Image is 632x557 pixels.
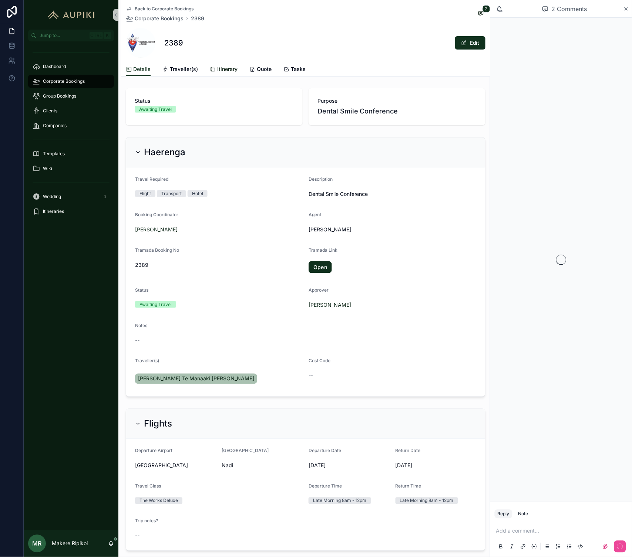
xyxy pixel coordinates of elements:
span: [GEOGRAPHIC_DATA] [135,462,216,469]
span: Departure Time [309,483,342,489]
div: Awaiting Travel [139,106,172,113]
span: Templates [43,151,65,157]
span: Departure Date [309,448,341,454]
a: Itinerary [210,62,238,77]
span: -- [135,532,139,540]
a: Quote [249,62,272,77]
button: Jump to...CtrlK [28,30,114,41]
span: Nadi [222,462,303,469]
a: Tasks [283,62,306,77]
span: [GEOGRAPHIC_DATA] [222,448,269,454]
span: Cost Code [309,358,330,364]
button: Reply [495,510,512,519]
a: Details [126,62,151,77]
span: 2389 [135,261,303,269]
span: Notes [135,323,147,328]
span: Travel Class [135,483,161,489]
span: Tasks [291,65,306,73]
span: Ctrl [90,32,103,39]
span: Status [135,97,294,105]
span: Wedding [43,194,61,200]
span: Group Bookings [43,93,76,99]
span: [DATE] [309,462,390,469]
span: Wiki [43,166,52,171]
span: Description [309,176,333,182]
h2: Flights [144,418,172,430]
span: Quote [257,65,272,73]
span: Companies [43,123,67,129]
span: Tramada Booking No [135,247,179,253]
a: Back to Corporate Bookings [126,6,194,12]
div: Hotel [192,190,203,197]
span: Dental Smile Conference [309,190,476,198]
span: Jump to... [40,33,87,38]
span: Itineraries [43,208,64,214]
a: Wiki [28,162,114,175]
span: Traveller(s) [135,358,159,364]
span: Corporate Bookings [135,15,184,22]
a: Dashboard [28,60,114,73]
div: Late Morning 8am - 12pm [313,497,367,504]
span: Trip notes? [135,518,158,524]
div: Flight [139,190,151,197]
span: [PERSON_NAME] [309,226,351,233]
a: Itineraries [28,205,114,218]
a: Wedding [28,190,114,203]
span: Purpose [317,97,477,105]
span: K [104,33,110,38]
div: The Works Deluxe [139,497,178,504]
span: Dashboard [43,64,66,69]
a: Corporate Bookings [126,15,184,22]
a: Group Bookings [28,89,114,103]
button: Note [515,510,531,519]
span: Clients [43,108,57,114]
a: Corporate Bookings [28,75,114,88]
span: Booking Coordinator [135,212,178,217]
button: Edit [455,36,485,50]
span: Dental Smile Conference [317,106,477,116]
span: Back to Corporate Bookings [135,6,194,12]
span: Return Date [396,448,421,454]
a: Templates [28,147,114,160]
span: [DATE] [396,462,477,469]
p: Makere Ripikoi [52,540,88,547]
a: [PERSON_NAME] [135,226,178,233]
span: -- [309,372,313,380]
span: Agent [309,212,321,217]
span: [PERSON_NAME] Te Manaaki [PERSON_NAME] [138,375,254,383]
a: [PERSON_NAME] Te Manaaki [PERSON_NAME] [135,374,257,384]
span: Traveller(s) [170,65,198,73]
button: 2 [477,10,485,18]
span: Status [135,287,148,293]
span: Itinerary [217,65,238,73]
a: 2389 [191,15,204,22]
span: Details [133,65,151,73]
img: App logo [44,9,98,21]
span: Approver [309,287,329,293]
span: Departure Airport [135,448,172,454]
span: MR [33,539,42,548]
span: Return Time [396,483,421,489]
a: Traveller(s) [162,62,198,77]
div: Transport [161,190,182,197]
a: Open [309,261,332,273]
a: [PERSON_NAME] [309,301,351,309]
span: 2 Comments [552,4,587,13]
div: Note [518,511,528,517]
div: Awaiting Travel [139,301,172,308]
div: scrollable content [24,41,118,228]
h1: 2389 [164,38,183,48]
span: 2 [483,5,490,13]
a: Companies [28,119,114,132]
span: Travel Required [135,176,168,182]
span: -- [135,337,139,344]
span: Tramada Link [309,247,337,253]
a: Clients [28,104,114,118]
span: Corporate Bookings [43,78,85,84]
h2: Haerenga [144,146,185,158]
div: Late Morning 8am - 12pm [400,497,454,504]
